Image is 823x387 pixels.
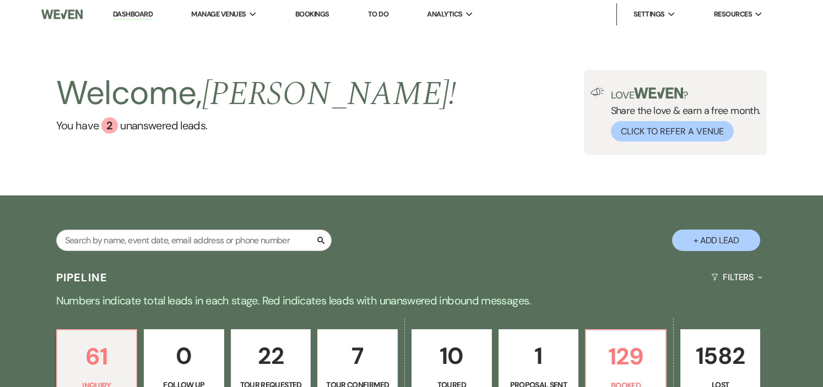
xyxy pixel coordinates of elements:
p: 1582 [687,337,754,374]
p: 1 [506,337,572,374]
span: [PERSON_NAME] ! [202,69,457,119]
input: Search by name, event date, email address or phone number [56,230,332,251]
p: 22 [238,337,304,374]
h2: Welcome, [56,70,457,117]
a: To Do [368,9,388,19]
img: Weven Logo [41,3,83,26]
p: 0 [151,337,217,374]
p: 7 [324,337,391,374]
span: Settings [634,9,665,20]
div: 2 [101,117,118,134]
span: Manage Venues [191,9,246,20]
a: Dashboard [113,9,153,20]
button: Click to Refer a Venue [611,121,734,141]
p: 129 [593,338,659,375]
button: Filters [707,263,767,292]
button: + Add Lead [672,230,760,251]
img: weven-logo-green.svg [634,88,683,99]
p: Numbers indicate total leads in each stage. Red indicates leads with unanswered inbound messages. [15,292,808,309]
h3: Pipeline [56,270,108,285]
p: 61 [64,338,130,375]
a: Bookings [295,9,329,19]
p: Love ? [611,88,761,100]
p: 10 [419,337,485,374]
div: Share the love & earn a free month. [604,88,761,141]
a: You have 2 unanswered leads. [56,117,457,134]
span: Analytics [427,9,462,20]
img: loud-speaker-illustration.svg [591,88,604,96]
span: Resources [714,9,752,20]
